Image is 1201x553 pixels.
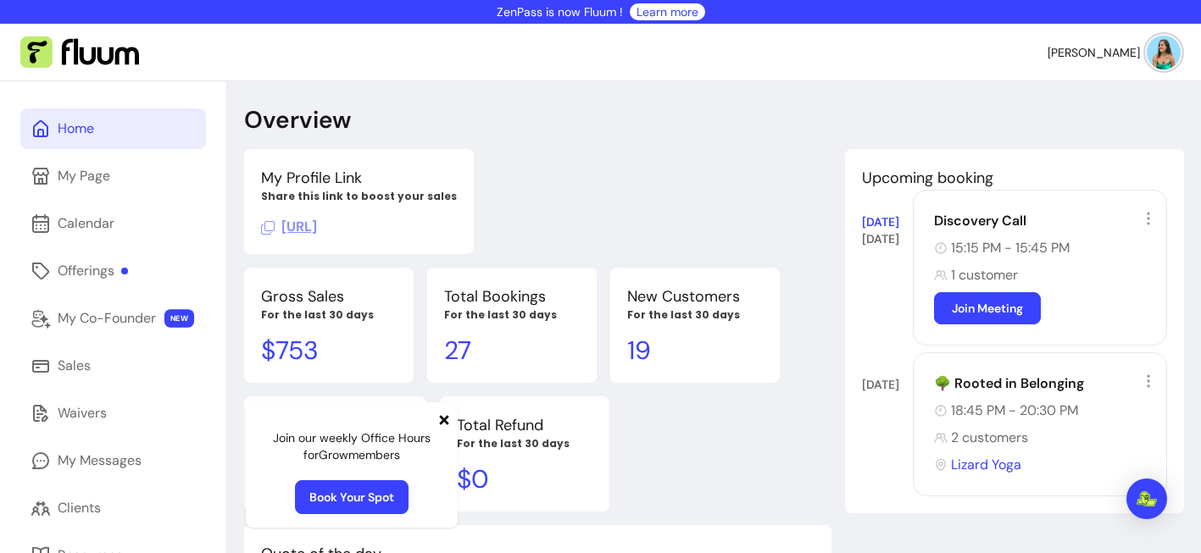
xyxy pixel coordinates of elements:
div: 2 customers [934,428,1156,448]
a: Sales [20,346,206,386]
span: NEW [164,309,194,328]
p: For the last 30 days [627,308,763,322]
p: Total Bookings [444,285,580,308]
p: Total Refund [457,413,592,437]
a: Book Your Spot [295,480,409,514]
p: 27 [444,335,580,366]
a: My Co-Founder NEW [20,298,206,339]
div: Discovery Call [934,211,1156,231]
button: avatar[PERSON_NAME] [1048,36,1181,69]
p: Overview [244,105,351,135]
div: [DATE] [862,230,913,247]
p: $ 753 [261,335,397,366]
img: Fluum Logo [20,36,139,69]
p: Share this link to boost your sales [261,190,457,203]
div: 🌳 Rooted in Belonging [934,373,1156,394]
div: Waivers [58,403,107,423]
div: Home [58,119,94,139]
a: Join Meeting [934,292,1041,324]
span: [PERSON_NAME] [1048,44,1140,61]
a: Home [20,108,206,149]
p: Join our weekly Office Hours for Grow members [259,429,444,463]
div: Calendar [58,213,114,234]
p: 19 [627,335,763,366]
span: Lizard Yoga [951,455,1021,475]
a: Clients [20,488,206,528]
p: My Profile Link [261,166,457,190]
div: 18:45 PM - 20:30 PM [934,401,1156,421]
div: My Co-Founder [58,308,156,329]
div: Open Intercom Messenger [1126,478,1167,519]
a: My Messages [20,440,206,481]
a: My Page [20,156,206,196]
div: Clients [58,498,101,518]
span: Click to copy [261,218,317,235]
a: Waivers [20,393,206,434]
div: Offerings [58,261,128,281]
p: New Customers [627,285,763,308]
div: 15:15 PM - 15:45 PM [934,238,1156,258]
a: Offerings [20,251,206,291]
p: Upcoming booking [862,166,1167,190]
p: For the last 30 days [261,308,397,322]
p: For the last 30 days [457,437,592,451]
div: My Page [58,166,110,186]
div: My Messages [58,451,142,471]
a: Learn more [637,3,698,20]
a: Calendar [20,203,206,244]
p: $ 0 [457,464,592,495]
div: 1 customer [934,265,1156,285]
p: For the last 30 days [444,308,580,322]
img: avatar [1147,36,1181,69]
p: Gross Sales [261,285,397,308]
div: [DATE] [862,213,913,230]
p: ZenPass is now Fluum ! [497,3,623,20]
div: Sales [58,356,91,376]
div: [DATE] [862,376,913,393]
